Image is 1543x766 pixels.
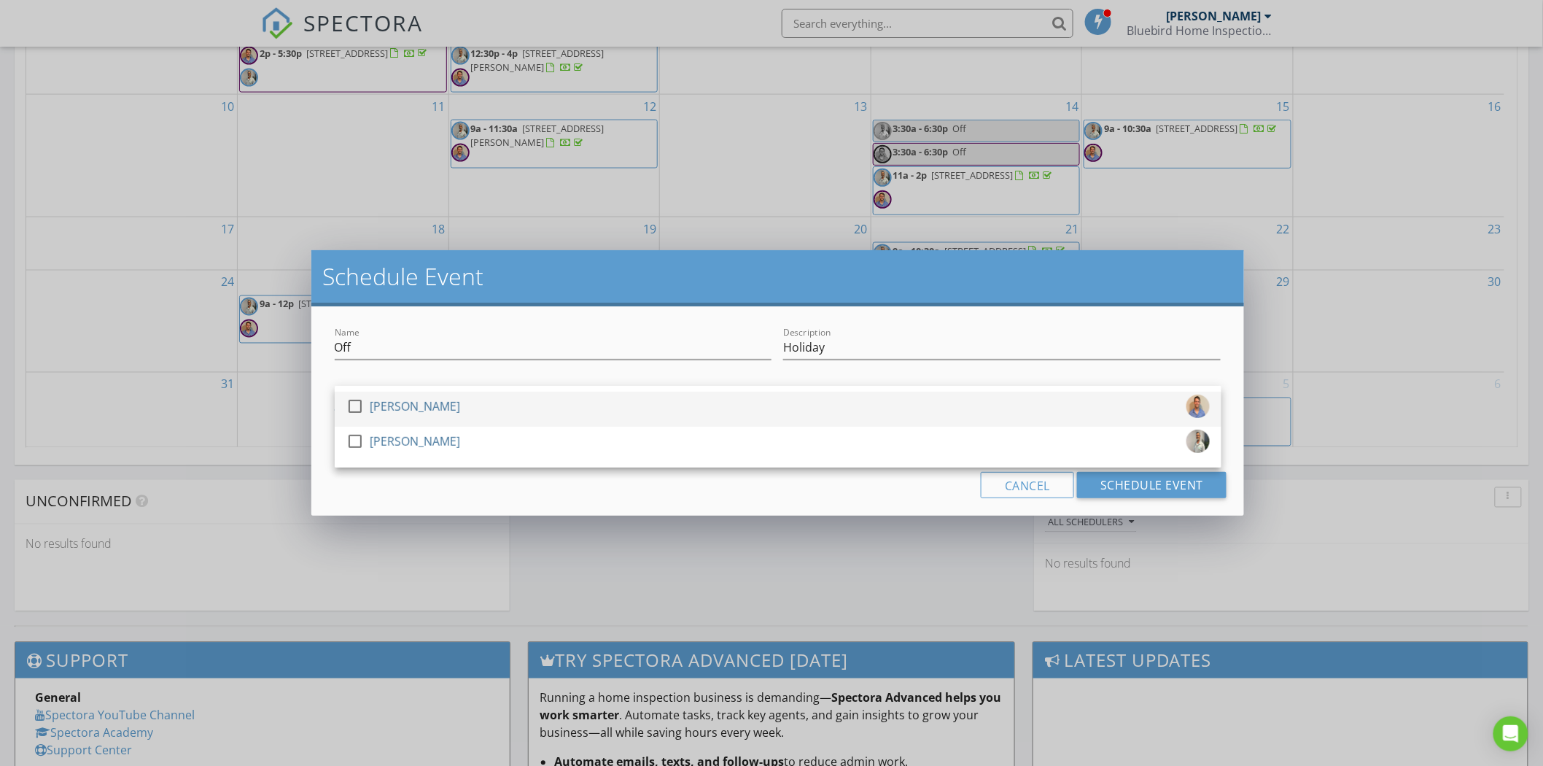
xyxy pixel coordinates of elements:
button: Cancel [981,472,1074,498]
h2: Schedule Event [323,262,1233,291]
div: [PERSON_NAME] [370,395,460,418]
button: Schedule Event [1077,472,1227,498]
img: profile_2.jpg [1186,430,1210,453]
div: Open Intercom Messenger [1493,716,1528,751]
img: jacob.jpg [1186,395,1210,418]
div: [PERSON_NAME] [370,430,460,453]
